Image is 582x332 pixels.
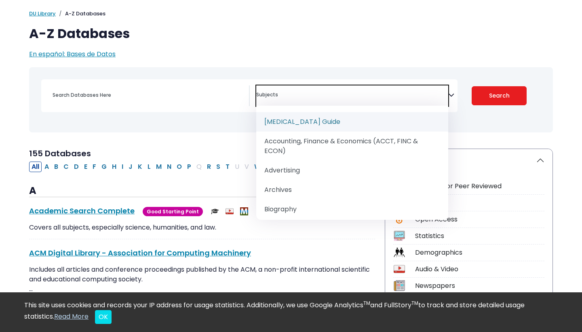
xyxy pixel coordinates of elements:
button: Close [95,310,112,324]
button: Filter Results D [72,162,81,172]
img: Icon Demographics [394,247,405,258]
nav: breadcrumb [29,10,553,18]
img: Icon Statistics [394,230,405,241]
p: Covers all subjects, especially science, humanities, and law. [29,223,375,232]
button: Filter Results F [90,162,99,172]
a: En español: Bases de Datos [29,49,116,59]
li: Biography [256,200,448,219]
a: Read More [54,312,89,321]
li: Accounting, Finance & Economics (ACCT, FINC & ECON) [256,132,448,161]
textarea: Search [256,92,448,99]
div: Alpha-list to filter by first letter of database name [29,162,302,171]
img: Scholarly or Peer Reviewed [211,207,219,215]
img: Audio & Video [226,207,234,215]
button: Filter Results B [52,162,61,172]
button: Filter Results E [82,162,90,172]
button: Filter Results W [252,162,263,172]
button: Filter Results T [223,162,232,172]
a: Academic Search Complete [29,206,135,216]
div: Scholarly or Peer Reviewed [415,181,544,191]
img: Icon Newspapers [394,280,405,291]
img: MeL (Michigan electronic Library) [240,207,248,215]
li: A-Z Databases [56,10,105,18]
div: This site uses cookies and records your IP address for usage statistics. Additionally, we use Goo... [24,300,558,324]
button: Filter Results A [42,162,51,172]
button: Icon Legend [385,149,552,172]
button: Filter Results R [205,162,213,172]
div: Open Access [415,215,544,224]
span: Good Starting Point [143,207,203,216]
h3: A [29,185,375,197]
input: Search database by title or keyword [48,89,249,101]
li: Archives [256,180,448,200]
button: Filter Results G [99,162,109,172]
button: Filter Results O [174,162,184,172]
span: 155 Databases [29,148,91,159]
div: e-Book [415,198,544,208]
h1: A-Z Databases [29,26,553,41]
nav: Search filters [29,67,553,132]
button: Filter Results J [126,162,135,172]
div: Newspapers [415,281,544,291]
img: Icon Audio & Video [394,264,405,275]
li: [MEDICAL_DATA] Guide [256,112,448,132]
button: Filter Results M [154,162,164,172]
button: Filter Results P [185,162,194,172]
a: DU Library [29,10,56,17]
button: Filter Results L [145,162,153,172]
button: Filter Results S [214,162,223,172]
button: Filter Results K [135,162,145,172]
p: Includes all articles and conference proceedings published by the ACM, a non-profit international... [29,265,375,294]
div: Demographics [415,248,544,258]
sup: TM [363,300,370,306]
div: Audio & Video [415,264,544,274]
div: Statistics [415,231,544,241]
sup: TM [411,300,418,306]
button: Filter Results C [61,162,71,172]
button: Submit for Search Results [472,86,527,105]
button: Filter Results N [164,162,174,172]
button: Filter Results I [119,162,126,172]
button: Filter Results H [110,162,119,172]
li: Advertising [256,161,448,180]
a: ACM Digital Library - Association for Computing Machinery [29,248,251,258]
button: All [29,162,42,172]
